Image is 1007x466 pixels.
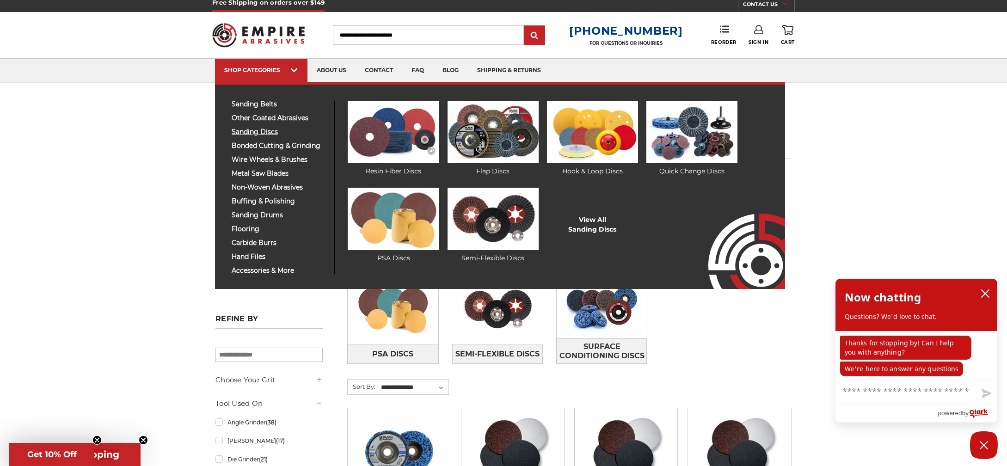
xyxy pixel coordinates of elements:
[938,405,997,422] a: Powered by Olark
[232,239,327,246] span: carbide burrs
[547,101,638,163] img: Hook & Loop Discs
[978,287,993,300] button: close chatbox
[781,25,795,45] a: Cart
[259,456,268,463] span: (21)
[455,346,540,362] span: Semi-Flexible Discs
[232,267,327,274] span: accessories & more
[547,101,638,176] a: Hook & Loop Discs
[232,156,327,163] span: wire wheels & brushes
[448,101,539,176] a: Flap Discs
[215,314,323,329] h5: Refine by
[9,443,141,466] div: Get Free ShippingClose teaser
[232,170,327,177] span: metal saw blades
[372,346,413,362] span: PSA Discs
[452,277,543,341] img: Semi-Flexible Discs
[692,186,785,289] img: Empire Abrasives Logo Image
[525,26,544,45] input: Submit
[569,40,683,46] p: FOR QUESTIONS OR INQUIRIES
[557,339,647,364] span: Surface Conditioning Discs
[139,435,148,445] button: Close teaser
[568,215,616,234] a: View AllSanding Discs
[266,419,276,426] span: (38)
[9,443,94,466] div: Get 10% OffClose teaser
[845,312,988,321] p: Questions? We'd love to chat.
[840,362,963,376] p: We're here to answer any questions
[448,188,539,263] a: Semi-Flexible Discs
[840,336,971,360] p: Thanks for stopping by! Can I help you with anything?
[452,344,543,364] a: Semi-Flexible Discs
[232,129,327,135] span: sanding discs
[433,59,468,82] a: blog
[212,17,305,53] img: Empire Abrasives
[232,115,327,122] span: other coated abrasives
[557,338,647,364] a: Surface Conditioning Discs
[276,437,285,444] span: (17)
[232,184,327,191] span: non-woven abrasives
[711,39,737,45] span: Reorder
[974,383,997,405] button: Send message
[215,398,323,409] h5: Tool Used On
[27,449,77,460] span: Get 10% Off
[938,407,962,419] span: powered
[448,101,539,163] img: Flap Discs
[468,59,550,82] a: shipping & returns
[348,101,439,163] img: Resin Fiber Discs
[232,253,327,260] span: hand files
[835,278,998,423] div: olark chatbox
[348,188,439,250] img: PSA Discs
[348,380,375,393] label: Sort By:
[448,188,539,250] img: Semi-Flexible Discs
[307,59,356,82] a: about us
[224,67,298,74] div: SHOP CATEGORIES
[92,435,102,445] button: Close teaser
[835,331,997,380] div: chat
[232,101,327,108] span: sanding belts
[962,407,969,419] span: by
[711,25,737,45] a: Reorder
[348,101,439,176] a: Resin Fiber Discs
[402,59,433,82] a: faq
[646,101,737,176] a: Quick Change Discs
[232,226,327,233] span: flooring
[348,188,439,263] a: PSA Discs
[232,142,327,149] span: bonded cutting & grinding
[781,39,795,45] span: Cart
[215,414,323,430] a: Angle Grinder
[845,288,921,307] h2: Now chatting
[232,198,327,205] span: buffing & polishing
[215,374,323,386] h5: Choose Your Grit
[646,101,737,163] img: Quick Change Discs
[569,24,683,37] a: [PHONE_NUMBER]
[348,344,438,364] a: PSA Discs
[557,275,647,338] img: Surface Conditioning Discs
[380,380,448,394] select: Sort By:
[970,431,998,459] button: Close Chatbox
[232,212,327,219] span: sanding drums
[348,277,438,341] img: PSA Discs
[749,39,768,45] span: Sign In
[215,433,323,449] a: [PERSON_NAME]
[356,59,402,82] a: contact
